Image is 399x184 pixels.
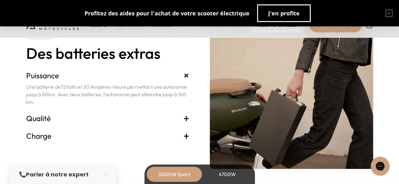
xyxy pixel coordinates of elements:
span: 72 [61,84,66,90]
h3: Puissance [26,70,190,81]
div: 3000W Sport [149,167,200,182]
span: + [183,131,190,141]
span: + [183,113,190,123]
h3: Charge [26,131,190,141]
span: + [180,70,192,81]
img: brumaire-batteries.png [210,27,373,169]
div: 4700W [202,167,253,182]
iframe: Gorgias live chat messenger [367,154,393,178]
h3: Qualité [26,113,190,123]
p: Une batterie de Volts et 30 Ampères-heure permettant une autonomie jusqu'à 80km. Avec deux batter... [26,83,190,106]
h2: Des batteries extras [26,45,190,62]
